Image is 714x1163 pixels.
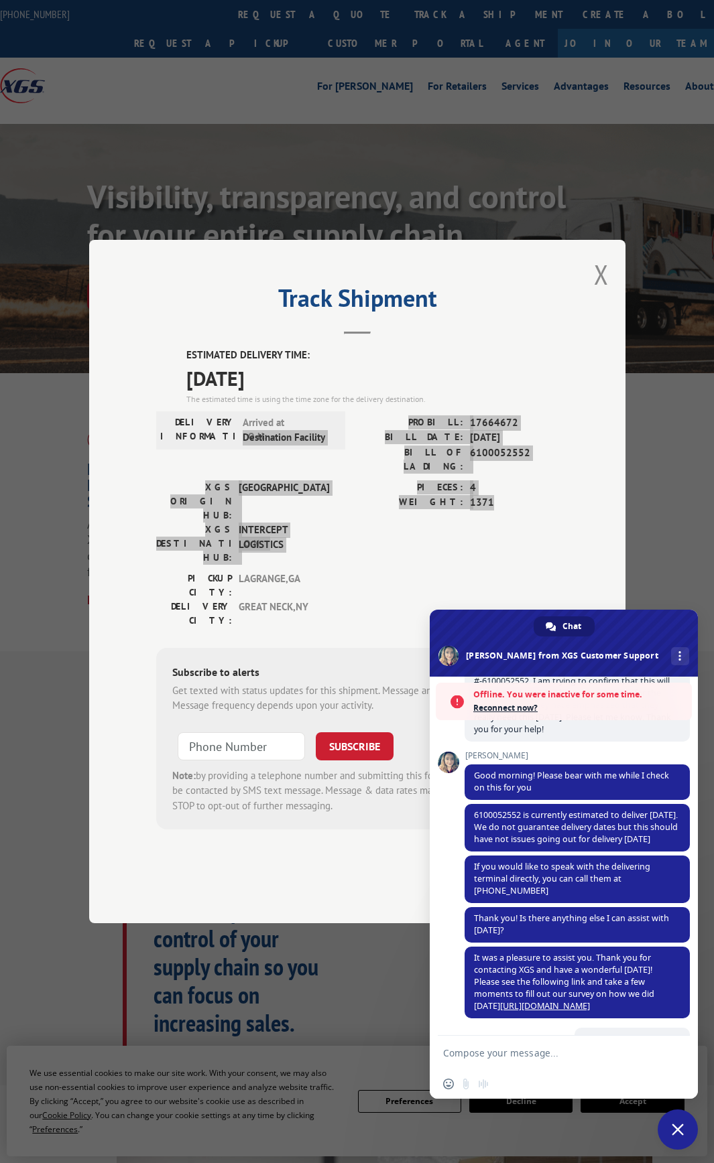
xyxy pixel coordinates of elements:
[473,688,685,701] span: Offline. You were inactive for some time.
[357,480,463,496] label: PIECES:
[156,600,232,628] label: DELIVERY CITY:
[584,1033,680,1044] span: Thank you for your help!
[156,523,232,565] label: XGS DESTINATION HUB:
[474,809,678,845] span: 6100052552 is currently estimated to deliver [DATE]. We do not guarantee delivery dates but this ...
[316,732,394,760] button: SUBSCRIBE
[172,768,542,814] div: by providing a telephone number and submitting this form you are consenting to be contacted by SM...
[671,647,689,665] div: More channels
[186,348,558,363] label: ESTIMATED DELIVERY TIME:
[443,1079,454,1089] span: Insert an emoji
[357,446,463,474] label: BILL OF LADING:
[465,751,690,760] span: [PERSON_NAME]
[470,495,558,510] span: 1371
[474,770,669,793] span: Good morning! Please bear with me while I check on this for you
[470,446,558,474] span: 6100052552
[534,616,595,636] div: Chat
[357,415,463,431] label: PROBILL:
[470,415,558,431] span: 17664672
[239,600,329,628] span: GREAT NECK , NY
[156,571,232,600] label: PICKUP CITY:
[243,415,333,446] span: Arrived at Destination Facility
[443,1047,655,1059] textarea: To enrich screen reader interactions, please activate Accessibility in Grammarly extension settings
[156,289,558,314] h2: Track Shipment
[172,683,542,713] div: Get texted with status updates for this shipment. Message and data rates may apply. Message frequ...
[186,363,558,393] span: [DATE]
[172,664,542,683] div: Subscribe to alerts
[239,571,329,600] span: LAGRANGE , GA
[178,732,305,760] input: Phone Number
[470,480,558,496] span: 4
[473,701,685,715] span: Reconnect now?
[357,430,463,446] label: BILL DATE:
[357,495,463,510] label: WEIGHT:
[658,1109,698,1150] div: Close chat
[172,769,196,782] strong: Note:
[156,480,232,523] label: XGS ORIGIN HUB:
[594,257,609,292] button: Close modal
[474,861,650,896] span: If you would like to speak with the delivering terminal directly, you can call them at [PHONE_NUM...
[474,952,654,1012] span: It was a pleasure to assist you. Thank you for contacting XGS and have a wonderful [DATE]! Please...
[470,430,558,446] span: [DATE]
[186,393,558,405] div: The estimated time is using the time zone for the delivery destination.
[160,415,236,446] label: DELIVERY INFORMATION:
[500,1000,590,1012] a: [URL][DOMAIN_NAME]
[239,523,329,565] span: INTERCEPT LOGISTICS
[239,480,329,523] span: [GEOGRAPHIC_DATA]
[562,616,581,636] span: Chat
[474,912,669,936] span: Thank you! Is there anything else I can assist with [DATE]?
